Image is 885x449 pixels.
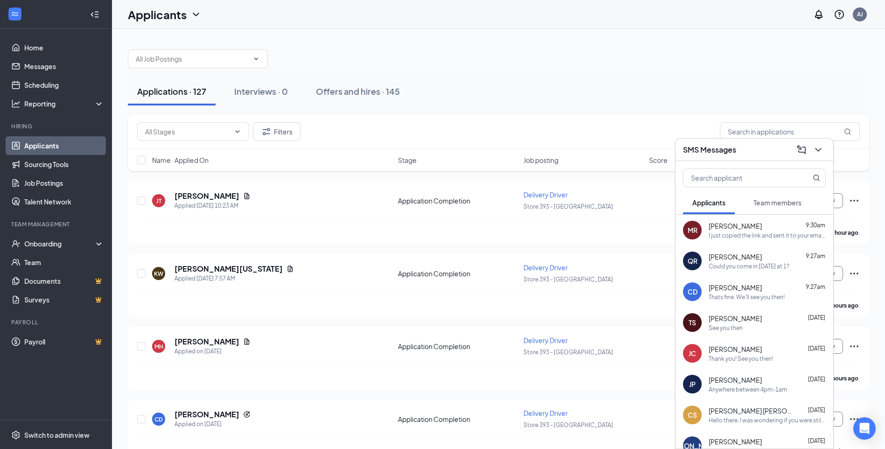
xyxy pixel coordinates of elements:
input: All Job Postings [136,54,249,64]
div: JC [689,349,696,358]
svg: ChevronDown [190,9,202,20]
div: AJ [857,10,863,18]
svg: Ellipses [849,414,860,425]
div: Could you come in [DATE] at 1? [709,262,789,270]
span: Team members [753,198,801,207]
input: Search in applications [720,122,860,141]
div: Application Completion [398,414,518,424]
span: Delivery Driver [523,409,568,417]
span: [PERSON_NAME] [PERSON_NAME] [709,406,793,415]
span: [PERSON_NAME] [709,252,762,261]
div: MR [688,225,697,235]
h1: Applicants [128,7,187,22]
input: Search applicant [683,169,794,187]
div: Open Intercom Messenger [853,417,876,440]
span: Store 393 - [GEOGRAPHIC_DATA] [523,421,613,428]
a: Sourcing Tools [24,155,104,174]
div: Applied [DATE] 10:23 AM [174,201,251,210]
span: Applicants [692,198,725,207]
svg: Filter [261,126,272,137]
div: MH [154,343,163,351]
div: Switch to admin view [24,430,90,440]
span: [DATE] [808,437,825,444]
a: SurveysCrown [24,290,104,309]
span: Store 393 - [GEOGRAPHIC_DATA] [523,349,613,356]
a: Messages [24,57,104,76]
div: Payroll [11,318,102,326]
div: Application Completion [398,196,518,205]
div: Applied on [DATE] [174,420,251,429]
input: All Stages [145,126,230,137]
span: Store 393 - [GEOGRAPHIC_DATA] [523,203,613,210]
svg: UserCheck [11,239,21,248]
svg: Collapse [90,10,99,19]
div: JP [689,379,696,389]
div: Hello there. I was wondering if you were still interested in a delivery driver position? [709,416,826,424]
span: [PERSON_NAME] [709,221,762,231]
div: Anywhere between 4pm-1am [709,386,787,393]
svg: Ellipses [849,341,860,352]
svg: MagnifyingGlass [844,128,851,135]
span: Delivery Driver [523,263,568,272]
div: Application Completion [398,269,518,278]
h5: [PERSON_NAME] [174,337,239,347]
div: Hiring [11,122,102,130]
svg: Document [243,338,251,345]
button: ComposeMessage [794,142,809,157]
span: [PERSON_NAME] [709,283,762,292]
span: 9:27am [806,253,825,260]
div: Applications · 127 [137,85,206,97]
h3: SMS Messages [683,145,736,155]
div: CS [688,410,697,420]
button: Filter Filters [253,122,300,141]
svg: Document [286,265,294,273]
svg: QuestionInfo [834,9,845,20]
svg: MagnifyingGlass [813,174,820,182]
div: CD [154,415,163,423]
b: 4 hours ago [828,302,858,309]
a: DocumentsCrown [24,272,104,290]
div: Thank you! See you then! [709,355,773,363]
div: I just copied the link and sent it to your email from ours instead of using the automated system.... [709,232,826,239]
svg: Notifications [813,9,824,20]
a: Job Postings [24,174,104,192]
div: JT [156,197,161,205]
span: Score [649,155,668,165]
span: 9:27am [806,283,825,290]
div: Interviews · 0 [234,85,288,97]
span: [DATE] [808,407,825,414]
svg: ChevronDown [234,128,241,135]
b: an hour ago [827,229,858,236]
div: TS [689,318,696,327]
svg: Ellipses [849,268,860,279]
span: Stage [398,155,417,165]
span: [PERSON_NAME] [709,375,762,385]
div: Thats fine. We'll see you then! [709,293,785,301]
h5: [PERSON_NAME] [174,409,239,420]
h5: [PERSON_NAME][US_STATE] [174,264,283,274]
svg: Reapply [243,411,251,418]
div: Applied on [DATE] [174,347,251,356]
div: KW [154,270,163,278]
a: Scheduling [24,76,104,94]
span: Name · Applied On [152,155,209,165]
div: See you then [709,324,743,332]
div: Reporting [24,99,105,108]
svg: Analysis [11,99,21,108]
svg: ComposeMessage [796,144,807,155]
b: 19 hours ago [824,375,858,382]
h5: [PERSON_NAME] [174,191,239,201]
span: 9:30am [806,222,825,229]
span: Job posting [523,155,558,165]
a: Team [24,253,104,272]
span: [DATE] [808,314,825,321]
svg: ChevronDown [813,144,824,155]
div: Application Completion [398,342,518,351]
button: ChevronDown [811,142,826,157]
svg: Ellipses [849,195,860,206]
div: Onboarding [24,239,96,248]
svg: Document [243,192,251,200]
a: Home [24,38,104,57]
svg: Settings [11,430,21,440]
span: Store 393 - [GEOGRAPHIC_DATA] [523,276,613,283]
